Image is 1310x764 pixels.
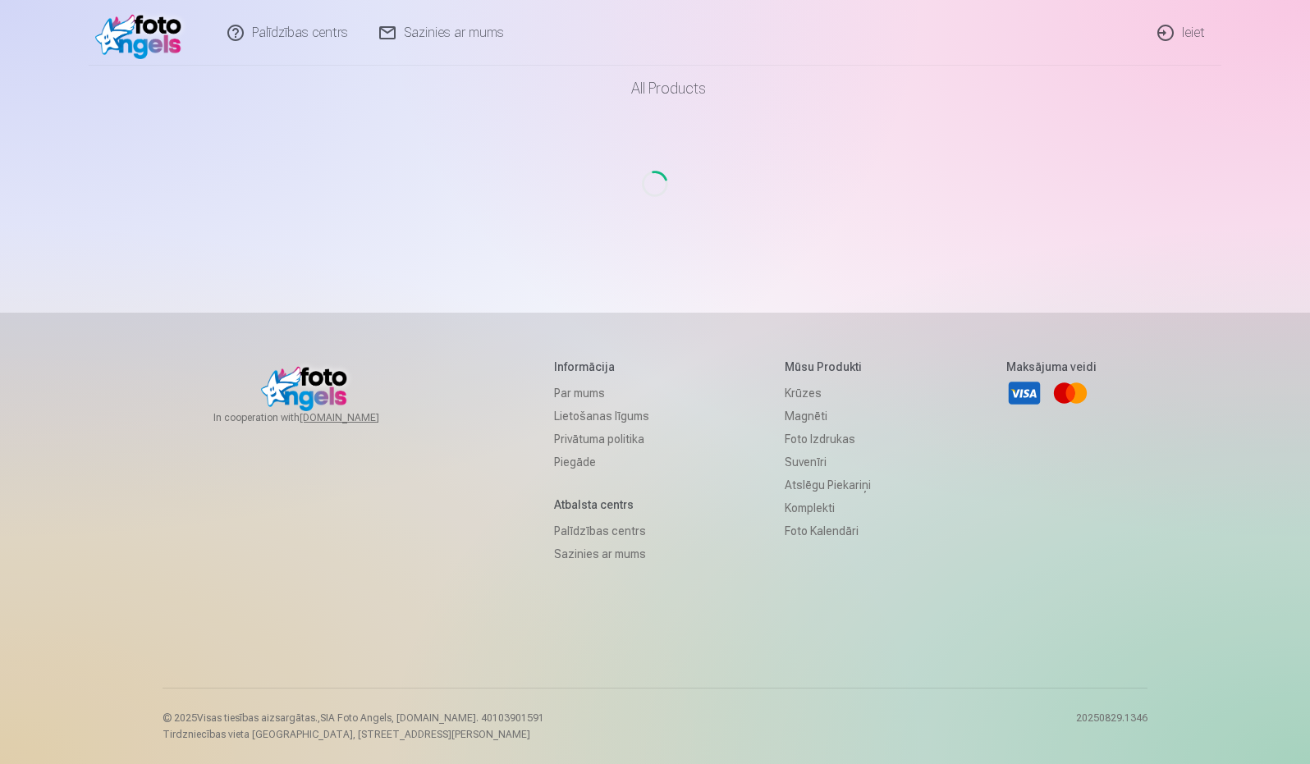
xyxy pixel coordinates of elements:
a: Foto izdrukas [785,428,871,451]
a: Atslēgu piekariņi [785,473,871,496]
a: Foto kalendāri [785,519,871,542]
h5: Atbalsta centrs [554,496,649,513]
h5: Mūsu produkti [785,359,871,375]
a: [DOMAIN_NAME] [300,411,419,424]
a: Par mums [554,382,649,405]
a: Privātuma politika [554,428,649,451]
a: Palīdzības centrs [554,519,649,542]
h5: Informācija [554,359,649,375]
a: Piegāde [554,451,649,473]
span: SIA Foto Angels, [DOMAIN_NAME]. 40103901591 [320,712,544,724]
span: In cooperation with [213,411,419,424]
a: Krūzes [785,382,871,405]
p: Tirdzniecības vieta [GEOGRAPHIC_DATA], [STREET_ADDRESS][PERSON_NAME] [163,728,544,741]
a: Mastercard [1052,375,1088,411]
h5: Maksājuma veidi [1006,359,1097,375]
p: © 2025 Visas tiesības aizsargātas. , [163,711,544,725]
a: Sazinies ar mums [554,542,649,565]
a: Visa [1006,375,1042,411]
a: Suvenīri [785,451,871,473]
a: Magnēti [785,405,871,428]
img: /v1 [95,7,190,59]
a: Komplekti [785,496,871,519]
a: All products [585,66,726,112]
p: 20250829.1346 [1076,711,1147,741]
a: Lietošanas līgums [554,405,649,428]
